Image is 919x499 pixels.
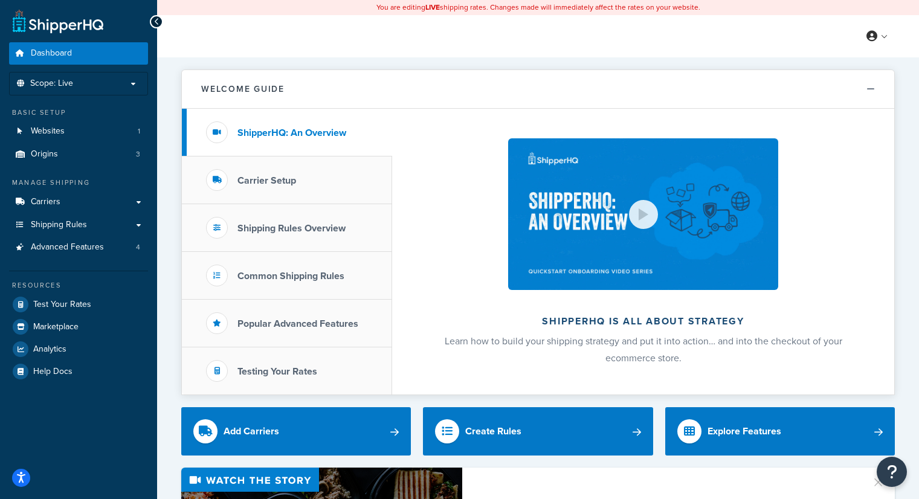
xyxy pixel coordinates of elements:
[201,85,285,94] h2: Welcome Guide
[33,322,79,332] span: Marketplace
[136,149,140,159] span: 3
[9,143,148,166] a: Origins3
[30,79,73,89] span: Scope: Live
[465,423,521,440] div: Create Rules
[9,120,148,143] li: Websites
[9,143,148,166] li: Origins
[33,344,66,355] span: Analytics
[9,214,148,236] a: Shipping Rules
[31,48,72,59] span: Dashboard
[425,2,440,13] b: LIVE
[181,407,411,456] a: Add Carriers
[9,280,148,291] div: Resources
[31,220,87,230] span: Shipping Rules
[9,294,148,315] a: Test Your Rates
[237,318,358,329] h3: Popular Advanced Features
[237,271,344,282] h3: Common Shipping Rules
[224,423,279,440] div: Add Carriers
[9,178,148,188] div: Manage Shipping
[33,300,91,310] span: Test Your Rates
[877,457,907,487] button: Open Resource Center
[237,175,296,186] h3: Carrier Setup
[31,149,58,159] span: Origins
[9,42,148,65] a: Dashboard
[9,120,148,143] a: Websites1
[237,127,346,138] h3: ShipperHQ: An Overview
[9,236,148,259] a: Advanced Features4
[33,367,73,377] span: Help Docs
[9,108,148,118] div: Basic Setup
[237,366,317,377] h3: Testing Your Rates
[31,126,65,137] span: Websites
[508,138,778,290] img: ShipperHQ is all about strategy
[665,407,895,456] a: Explore Features
[9,191,148,213] a: Carriers
[9,361,148,382] a: Help Docs
[138,126,140,137] span: 1
[9,316,148,338] a: Marketplace
[708,423,781,440] div: Explore Features
[423,407,653,456] a: Create Rules
[424,316,862,327] h2: ShipperHQ is all about strategy
[136,242,140,253] span: 4
[9,338,148,360] a: Analytics
[182,70,894,109] button: Welcome Guide
[237,223,346,234] h3: Shipping Rules Overview
[9,236,148,259] li: Advanced Features
[445,334,842,365] span: Learn how to build your shipping strategy and put it into action… and into the checkout of your e...
[31,242,104,253] span: Advanced Features
[31,197,60,207] span: Carriers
